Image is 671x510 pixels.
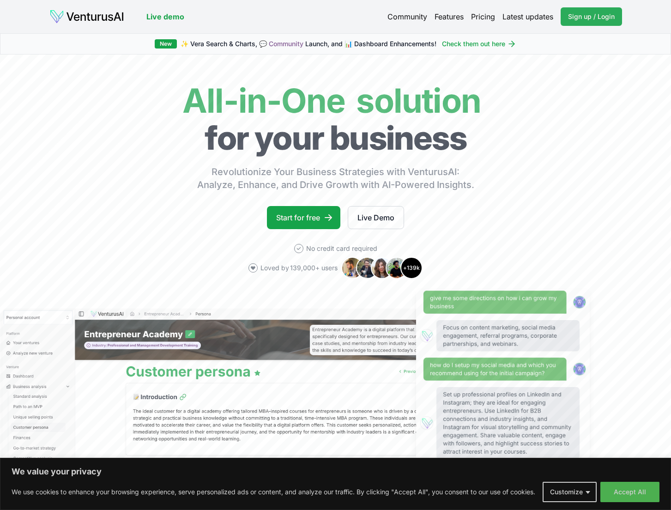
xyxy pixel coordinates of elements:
[267,206,340,229] a: Start for free
[387,11,427,22] a: Community
[442,39,516,49] a: Check them out here
[49,9,124,24] img: logo
[435,11,464,22] a: Features
[181,39,436,49] span: ✨ Vera Search & Charts, 💬 Launch, and 📊 Dashboard Enhancements!
[600,482,659,502] button: Accept All
[341,257,363,279] img: Avatar 1
[502,11,553,22] a: Latest updates
[12,466,659,477] p: We value your privacy
[269,40,303,48] a: Community
[386,257,408,279] img: Avatar 4
[471,11,495,22] a: Pricing
[146,11,184,22] a: Live demo
[543,482,597,502] button: Customize
[356,257,378,279] img: Avatar 2
[568,12,615,21] span: Sign up / Login
[371,257,393,279] img: Avatar 3
[348,206,404,229] a: Live Demo
[561,7,622,26] a: Sign up / Login
[12,486,535,498] p: We use cookies to enhance your browsing experience, serve personalized ads or content, and analyz...
[155,39,177,49] div: New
